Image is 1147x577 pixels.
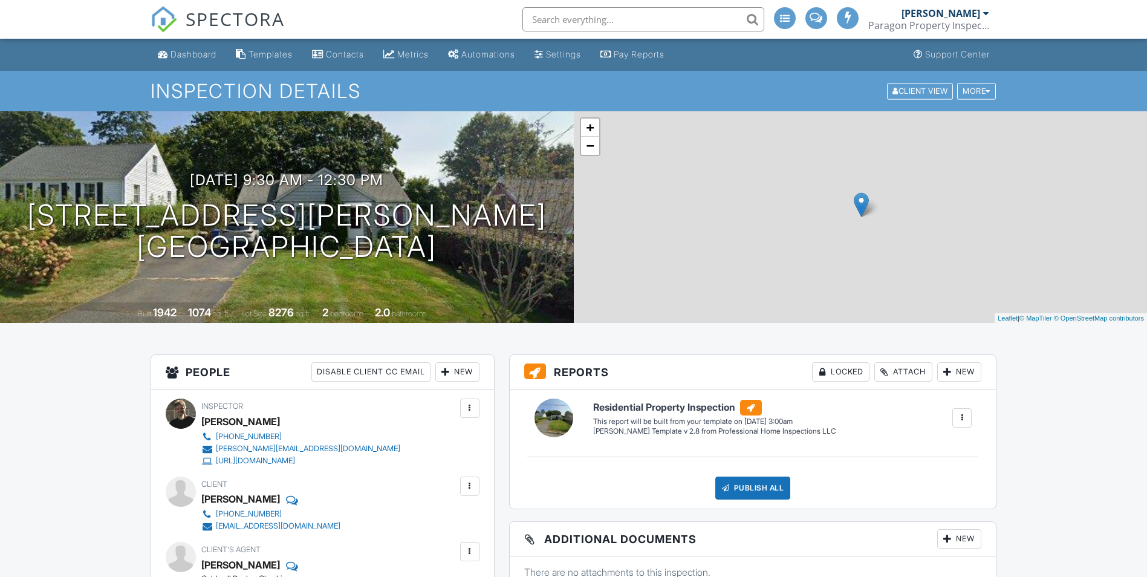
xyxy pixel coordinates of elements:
h3: Reports [510,355,996,390]
div: This report will be built from your template on [DATE] 3:00am [593,417,836,426]
a: Client View [886,86,956,95]
div: Publish All [715,477,791,500]
a: Automations (Advanced) [443,44,520,66]
span: sq. ft. [213,309,230,318]
a: © MapTiler [1019,315,1052,322]
h3: People [151,355,494,390]
a: Support Center [909,44,995,66]
a: [EMAIL_ADDRESS][DOMAIN_NAME] [201,520,340,532]
div: [PERSON_NAME] [201,490,280,508]
div: New [435,362,479,382]
input: Search everything... [522,7,764,31]
div: Paragon Property Inspections LLC. [868,19,989,31]
a: Contacts [307,44,369,66]
div: New [937,362,981,382]
div: Client View [887,83,953,99]
div: Automations [461,49,515,59]
h3: Additional Documents [510,522,996,556]
a: © OpenStreetMap contributors [1054,315,1144,322]
div: Pay Reports [614,49,664,59]
div: Contacts [326,49,364,59]
img: The Best Home Inspection Software - Spectora [151,6,177,33]
div: | [995,313,1147,324]
div: Support Center [925,49,990,59]
span: sq.ft. [296,309,311,318]
a: Leaflet [998,315,1018,322]
div: More [957,83,996,99]
div: [PHONE_NUMBER] [216,432,282,442]
a: SPECTORA [151,16,285,42]
div: 1074 [188,306,211,319]
div: Settings [546,49,581,59]
a: [PHONE_NUMBER] [201,508,340,520]
div: Locked [812,362,869,382]
h1: [STREET_ADDRESS][PERSON_NAME] [GEOGRAPHIC_DATA] [27,200,547,264]
a: Settings [530,44,586,66]
a: [URL][DOMAIN_NAME] [201,455,400,467]
span: Built [138,309,151,318]
a: Zoom in [581,119,599,137]
div: [EMAIL_ADDRESS][DOMAIN_NAME] [216,521,340,531]
span: Client [201,480,227,489]
div: [PERSON_NAME] Template v 2.8 from Professional Home Inspections LLC [593,426,836,437]
div: Attach [874,362,932,382]
h3: [DATE] 9:30 am - 12:30 pm [190,172,383,188]
span: bedrooms [330,309,363,318]
h1: Inspection Details [151,80,997,102]
a: Dashboard [153,44,221,66]
span: Inspector [201,402,243,411]
a: Templates [231,44,297,66]
a: [PERSON_NAME] [201,556,280,574]
span: bathrooms [392,309,426,318]
div: 1942 [153,306,177,319]
a: [PERSON_NAME][EMAIL_ADDRESS][DOMAIN_NAME] [201,443,400,455]
a: [PHONE_NUMBER] [201,431,400,443]
div: [PERSON_NAME][EMAIL_ADDRESS][DOMAIN_NAME] [216,444,400,454]
a: Metrics [379,44,434,66]
div: Templates [249,49,293,59]
span: Client's Agent [201,545,261,554]
h6: Residential Property Inspection [593,400,836,416]
div: Disable Client CC Email [311,362,431,382]
div: [PERSON_NAME] [201,412,280,431]
div: [PERSON_NAME] [902,7,980,19]
div: 2.0 [375,306,390,319]
a: Pay Reports [596,44,669,66]
div: Metrics [397,49,429,59]
div: New [937,529,981,549]
span: SPECTORA [186,6,285,31]
div: [PHONE_NUMBER] [216,509,282,519]
div: Dashboard [171,49,216,59]
div: [URL][DOMAIN_NAME] [216,456,295,466]
span: Lot Size [241,309,267,318]
div: 8276 [268,306,294,319]
a: Zoom out [581,137,599,155]
div: 2 [322,306,328,319]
